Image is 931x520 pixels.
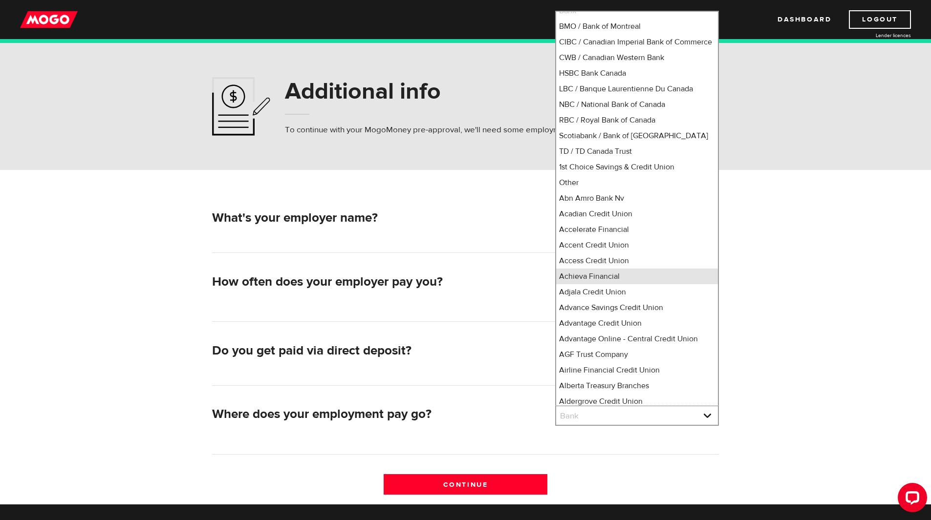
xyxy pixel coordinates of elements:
li: Abn Amro Bank Nv [556,190,718,206]
li: TD / TD Canada Trust [556,144,718,159]
li: Scotiabank / Bank of [GEOGRAPHIC_DATA] [556,128,718,144]
li: Bank [556,3,718,19]
h1: Additional info [285,79,639,104]
li: BMO / Bank of Montreal [556,19,718,34]
input: Continue [384,474,547,495]
li: Access Credit Union [556,253,718,269]
li: Achieva Financial [556,269,718,284]
li: Accent Credit Union [556,237,718,253]
iframe: LiveChat chat widget [890,479,931,520]
li: CIBC / Canadian Imperial Bank of Commerce [556,34,718,50]
img: mogo_logo-11ee424be714fa7cbb0f0f49df9e16ec.png [20,10,78,29]
li: Advantage Online - Central Credit Union [556,331,718,347]
li: AGF Trust Company [556,347,718,362]
li: CWB / Canadian Western Bank [556,50,718,65]
li: 1st Choice Savings & Credit Union [556,159,718,175]
img: application-ef4f7aff46a5c1a1d42a38d909f5b40b.svg [212,77,270,136]
li: LBC / Banque Laurentienne Du Canada [556,81,718,97]
a: Lender licences [838,32,911,39]
h2: Where does your employment pay go? [212,407,547,422]
li: Aldergrove Credit Union [556,394,718,409]
h2: What's your employer name? [212,210,547,226]
li: RBC / Royal Bank of Canada [556,112,718,128]
li: Alberta Treasury Branches [556,378,718,394]
li: Airline Financial Credit Union [556,362,718,378]
li: Other [556,175,718,190]
li: Advantage Credit Union [556,315,718,331]
p: To continue with your MogoMoney pre-approval, we'll need some employment and personal info. [285,124,639,136]
a: Dashboard [778,10,831,29]
li: Advance Savings Credit Union [556,300,718,315]
li: Acadian Credit Union [556,206,718,222]
li: Adjala Credit Union [556,284,718,300]
h2: Do you get paid via direct deposit? [212,343,547,358]
li: Accelerate Financial [556,222,718,237]
a: Logout [849,10,911,29]
li: HSBC Bank Canada [556,65,718,81]
li: NBC / National Bank of Canada [556,97,718,112]
h2: How often does your employer pay you? [212,274,547,290]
